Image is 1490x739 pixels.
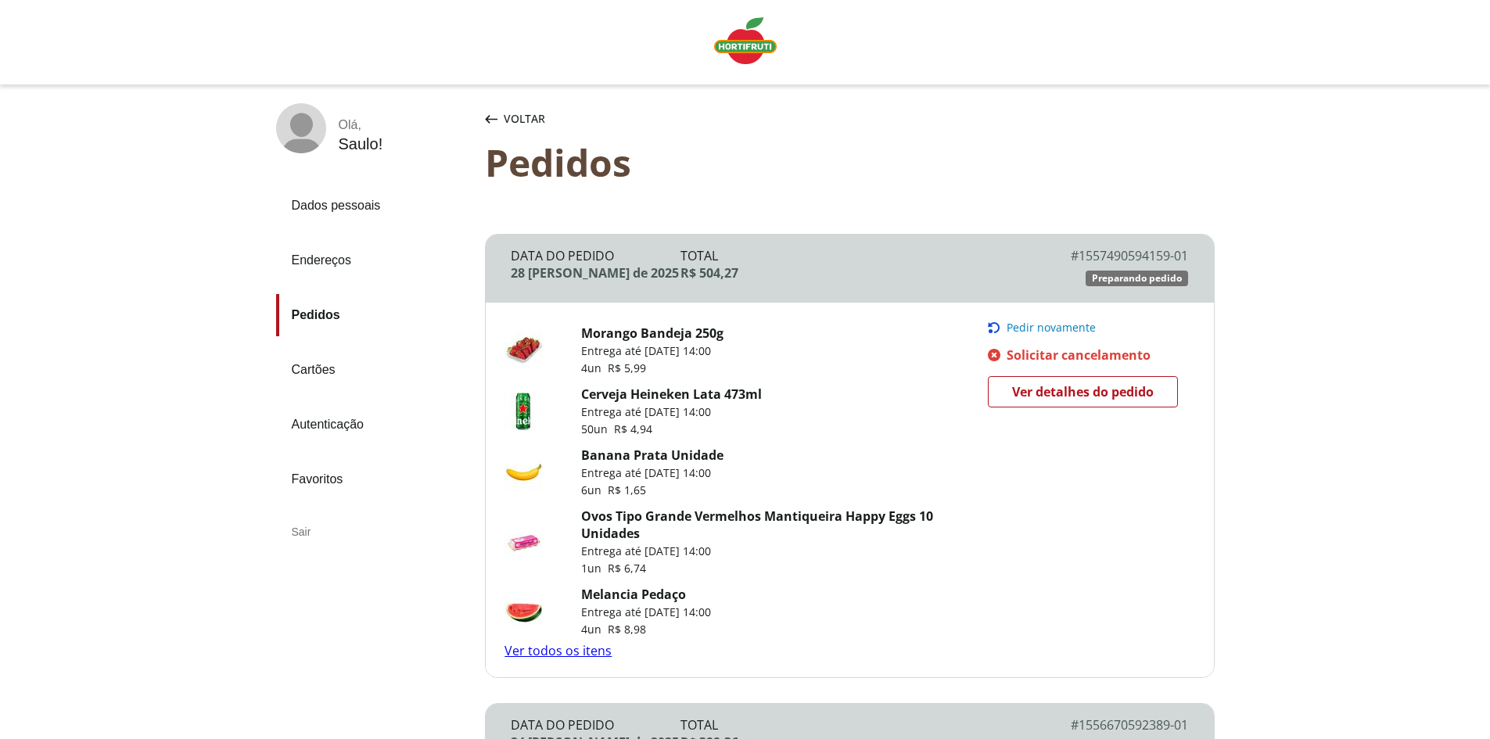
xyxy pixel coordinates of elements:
[504,392,544,431] img: Cerveja Heineken Lata 473ml
[581,325,723,342] a: Morango Bandeja 250g
[988,321,1188,334] button: Pedir novamente
[511,264,680,282] div: 28 [PERSON_NAME] de 2025
[482,103,548,135] button: Voltar
[1092,272,1182,285] span: Preparando pedido
[581,483,608,497] span: 6 un
[276,349,473,391] a: Cartões
[581,604,711,620] p: Entrega até [DATE] 14:00
[581,622,608,637] span: 4 un
[504,453,544,492] img: Banana Prata Unidade
[988,346,1188,364] a: Solicitar cancelamento
[714,17,777,64] img: Logo
[504,331,544,370] img: Morango Bandeja 250g
[1007,346,1151,364] span: Solicitar cancelamento
[608,561,646,576] span: R$ 6,74
[511,247,680,264] div: Data do Pedido
[988,376,1178,407] a: Ver detalhes do pedido
[276,513,473,551] div: Sair
[1019,716,1189,734] div: # 1556670592389-01
[680,264,1019,282] div: R$ 504,27
[581,422,614,436] span: 50 un
[581,386,762,403] a: Cerveja Heineken Lata 473ml
[581,404,762,420] p: Entrega até [DATE] 14:00
[504,522,544,561] img: Ovos Tipo Grande Vermelhos Mantiqueira Happy Eggs 10 Unidades
[504,642,612,659] a: Ver todos os itens
[680,247,1019,264] div: Total
[504,592,544,631] img: Melancia Pedaço
[1007,321,1096,334] span: Pedir novamente
[581,586,686,603] a: Melancia Pedaço
[485,141,1214,184] div: Pedidos
[276,239,473,282] a: Endereços
[276,404,473,446] a: Autenticação
[608,483,646,497] span: R$ 1,65
[1019,247,1189,264] div: # 1557490594159-01
[680,716,1019,734] div: Total
[608,622,646,637] span: R$ 8,98
[581,343,723,359] p: Entrega até [DATE] 14:00
[581,508,933,542] a: Ovos Tipo Grande Vermelhos Mantiqueira Happy Eggs 10 Unidades
[339,135,383,153] div: Saulo !
[1012,380,1154,404] span: Ver detalhes do pedido
[504,111,545,127] span: Voltar
[339,118,383,132] div: Olá ,
[614,422,652,436] span: R$ 4,94
[708,11,783,74] a: Logo
[581,361,608,375] span: 4 un
[581,447,723,464] a: Banana Prata Unidade
[276,458,473,500] a: Favoritos
[581,465,723,481] p: Entrega até [DATE] 14:00
[276,294,473,336] a: Pedidos
[276,185,473,227] a: Dados pessoais
[511,716,680,734] div: Data do Pedido
[608,361,646,375] span: R$ 5,99
[581,543,988,559] p: Entrega até [DATE] 14:00
[581,561,608,576] span: 1 un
